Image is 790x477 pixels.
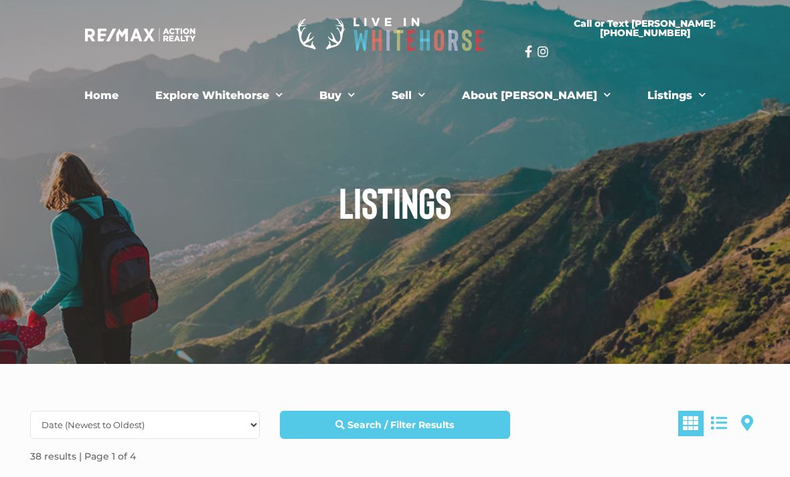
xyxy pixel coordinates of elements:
h1: Listings [20,181,770,223]
strong: 38 results | Page 1 of 4 [30,450,136,462]
a: Sell [382,82,435,109]
strong: Search / Filter Results [347,419,454,431]
a: Search / Filter Results [280,411,509,439]
a: About [PERSON_NAME] [452,82,621,109]
a: Listings [637,82,716,109]
nav: Menu [27,82,763,109]
a: Buy [309,82,365,109]
span: Call or Text [PERSON_NAME]: [PHONE_NUMBER] [541,19,748,37]
a: Call or Text [PERSON_NAME]: [PHONE_NUMBER] [525,11,765,45]
a: Explore Whitehorse [145,82,293,109]
a: Home [74,82,129,109]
